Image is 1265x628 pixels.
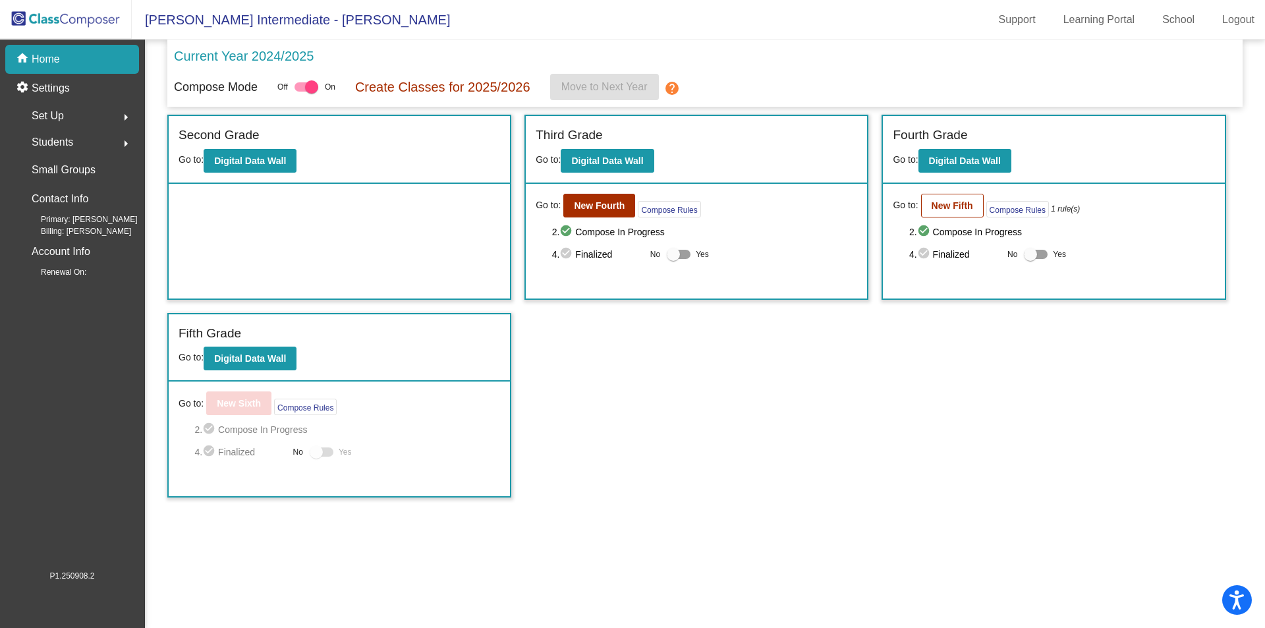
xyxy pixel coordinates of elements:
[118,109,134,125] mat-icon: arrow_right
[174,78,258,96] p: Compose Mode
[206,391,271,415] button: New Sixth
[536,154,561,165] span: Go to:
[909,224,1215,240] span: 2. Compose In Progress
[32,161,96,179] p: Small Groups
[20,225,131,237] span: Billing: [PERSON_NAME]
[650,248,660,260] span: No
[32,133,73,152] span: Students
[917,246,933,262] mat-icon: check_circle
[214,353,286,364] b: Digital Data Wall
[20,214,138,225] span: Primary: [PERSON_NAME]
[893,154,918,165] span: Go to:
[20,266,86,278] span: Renewal On:
[561,81,648,92] span: Move to Next Year
[204,149,296,173] button: Digital Data Wall
[1051,203,1080,215] i: 1 rule(s)
[909,246,1001,262] span: 4. Finalized
[202,444,218,460] mat-icon: check_circle
[563,194,635,217] button: New Fourth
[32,51,60,67] p: Home
[893,198,918,212] span: Go to:
[1053,246,1066,262] span: Yes
[559,246,575,262] mat-icon: check_circle
[179,352,204,362] span: Go to:
[561,149,654,173] button: Digital Data Wall
[536,198,561,212] span: Go to:
[559,224,575,240] mat-icon: check_circle
[893,126,967,145] label: Fourth Grade
[32,107,64,125] span: Set Up
[696,246,709,262] span: Yes
[1007,248,1017,260] span: No
[664,80,680,96] mat-icon: help
[921,194,984,217] button: New Fifth
[918,149,1011,173] button: Digital Data Wall
[571,156,643,166] b: Digital Data Wall
[179,324,241,343] label: Fifth Grade
[536,126,602,145] label: Third Grade
[638,201,700,217] button: Compose Rules
[574,200,625,211] b: New Fourth
[355,77,530,97] p: Create Classes for 2025/2026
[274,399,337,415] button: Compose Rules
[932,200,973,211] b: New Fifth
[174,46,314,66] p: Current Year 2024/2025
[293,446,303,458] span: No
[179,154,204,165] span: Go to:
[1152,9,1205,30] a: School
[277,81,288,93] span: Off
[325,81,335,93] span: On
[1053,9,1146,30] a: Learning Portal
[32,190,88,208] p: Contact Info
[179,126,260,145] label: Second Grade
[929,156,1001,166] b: Digital Data Wall
[917,224,933,240] mat-icon: check_circle
[194,444,286,460] span: 4. Finalized
[550,74,659,100] button: Move to Next Year
[1212,9,1265,30] a: Logout
[118,136,134,152] mat-icon: arrow_right
[32,80,70,96] p: Settings
[16,51,32,67] mat-icon: home
[132,9,450,30] span: [PERSON_NAME] Intermediate - [PERSON_NAME]
[988,9,1046,30] a: Support
[204,347,296,370] button: Digital Data Wall
[32,243,90,261] p: Account Info
[179,397,204,411] span: Go to:
[339,444,352,460] span: Yes
[552,246,644,262] span: 4. Finalized
[986,201,1049,217] button: Compose Rules
[214,156,286,166] b: Digital Data Wall
[194,422,500,438] span: 2. Compose In Progress
[217,398,261,409] b: New Sixth
[552,224,858,240] span: 2. Compose In Progress
[202,422,218,438] mat-icon: check_circle
[16,80,32,96] mat-icon: settings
